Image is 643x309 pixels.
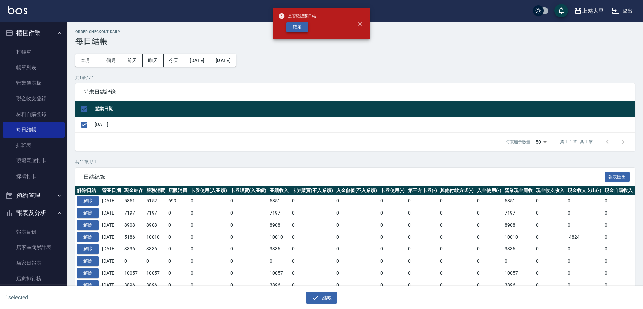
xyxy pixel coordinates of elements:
[335,219,379,231] td: 0
[167,243,189,255] td: 0
[406,207,439,219] td: 0
[100,243,123,255] td: [DATE]
[475,243,503,255] td: 0
[406,195,439,207] td: 0
[438,279,475,291] td: 0
[77,196,99,206] button: 解除
[3,91,65,106] a: 現金收支登錄
[189,231,229,243] td: 0
[534,219,566,231] td: 0
[379,279,406,291] td: 0
[83,89,627,95] span: 尚未日結紀錄
[475,231,503,243] td: 0
[3,60,65,75] a: 帳單列表
[603,186,635,195] th: 現金自購收入
[3,153,65,168] a: 現場電腦打卡
[290,267,335,279] td: 0
[83,173,605,180] span: 日結紀錄
[438,186,475,195] th: 其他付款方式(-)
[229,231,268,243] td: 0
[145,267,167,279] td: 10057
[229,243,268,255] td: 0
[100,279,123,291] td: [DATE]
[534,231,566,243] td: 0
[534,243,566,255] td: 0
[123,231,145,243] td: 5186
[100,186,123,195] th: 營業日期
[229,207,268,219] td: 0
[145,207,167,219] td: 7197
[534,255,566,267] td: 0
[603,243,635,255] td: 0
[566,267,603,279] td: 0
[123,207,145,219] td: 7197
[379,186,406,195] th: 卡券使用(-)
[503,186,535,195] th: 營業現金應收
[438,207,475,219] td: 0
[75,37,635,46] h3: 每日結帳
[290,195,335,207] td: 0
[229,186,268,195] th: 卡券販賣(入業績)
[189,279,229,291] td: 0
[438,243,475,255] td: 0
[123,267,145,279] td: 10057
[571,4,606,18] button: 上越大里
[566,207,603,219] td: 0
[603,231,635,243] td: 0
[77,256,99,266] button: 解除
[167,267,189,279] td: 0
[167,219,189,231] td: 0
[475,267,503,279] td: 0
[3,44,65,60] a: 打帳單
[189,255,229,267] td: 0
[503,219,535,231] td: 8908
[75,75,635,81] p: 共 1 筆, 1 / 1
[167,279,189,291] td: 0
[406,255,439,267] td: 0
[406,219,439,231] td: 0
[379,255,406,267] td: 0
[189,207,229,219] td: 0
[475,186,503,195] th: 入金使用(-)
[229,255,268,267] td: 0
[566,243,603,255] td: 0
[3,271,65,286] a: 店家排行榜
[3,138,65,153] a: 排班表
[475,195,503,207] td: 0
[100,207,123,219] td: [DATE]
[100,195,123,207] td: [DATE]
[3,224,65,240] a: 報表目錄
[379,243,406,255] td: 0
[145,186,167,195] th: 服務消費
[566,195,603,207] td: 0
[603,267,635,279] td: 0
[268,231,290,243] td: 10010
[229,279,268,291] td: 0
[210,54,236,67] button: [DATE]
[268,219,290,231] td: 8908
[122,54,143,67] button: 前天
[534,279,566,291] td: 0
[167,255,189,267] td: 0
[554,4,568,17] button: save
[603,219,635,231] td: 0
[406,267,439,279] td: 0
[379,219,406,231] td: 0
[475,255,503,267] td: 0
[335,279,379,291] td: 0
[75,54,96,67] button: 本月
[290,207,335,219] td: 0
[290,231,335,243] td: 0
[3,255,65,271] a: 店家日報表
[438,231,475,243] td: 0
[475,207,503,219] td: 0
[335,207,379,219] td: 0
[278,13,316,20] span: 是否確認要日結
[534,186,566,195] th: 現金收支收入
[123,255,145,267] td: 0
[93,117,635,132] td: [DATE]
[123,219,145,231] td: 8908
[290,186,335,195] th: 卡券販賣(不入業績)
[75,186,100,195] th: 解除日結
[77,244,99,254] button: 解除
